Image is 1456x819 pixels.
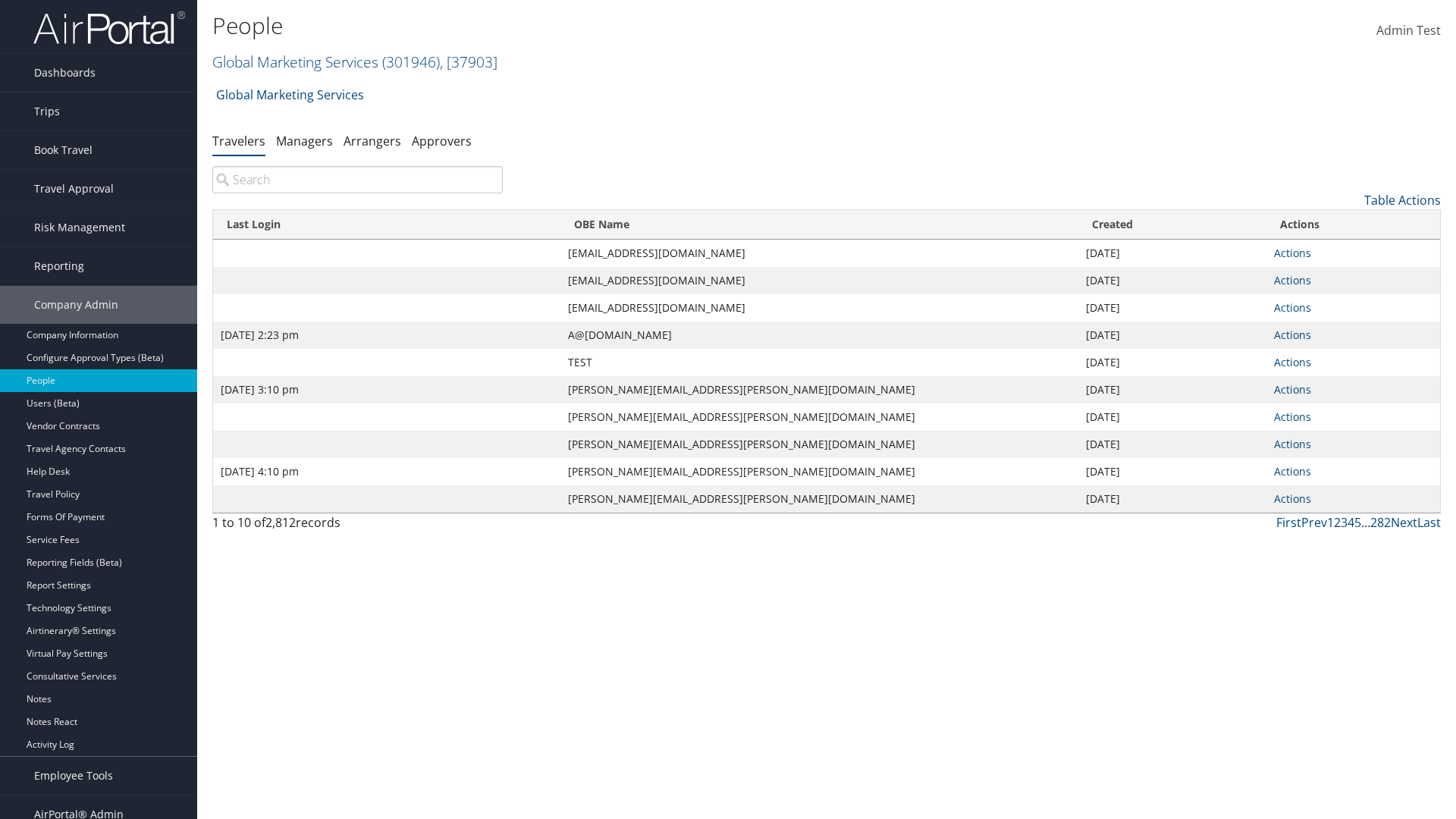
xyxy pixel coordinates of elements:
[560,403,1079,431] td: [PERSON_NAME][EMAIL_ADDRESS][PERSON_NAME][DOMAIN_NAME]
[1341,514,1348,531] a: 3
[1078,376,1266,403] td: [DATE]
[34,93,60,130] span: Trips
[412,133,472,149] a: Approvers
[560,267,1079,294] td: [EMAIL_ADDRESS][DOMAIN_NAME]
[560,485,1079,513] td: [PERSON_NAME][EMAIL_ADDRESS][PERSON_NAME][DOMAIN_NAME]
[34,286,118,324] span: Company Admin
[1274,355,1311,369] a: Actions
[1078,267,1266,294] td: [DATE]
[34,757,113,795] span: Employee Tools
[560,210,1079,240] th: OBE Name: activate to sort column ascending
[1391,514,1417,531] a: Next
[1276,514,1301,531] a: First
[1078,485,1266,513] td: [DATE]
[33,10,185,45] img: airportal-logo.png
[1417,514,1441,531] a: Last
[213,376,560,403] td: [DATE] 3:10 pm
[1370,514,1391,531] a: 282
[1078,210,1266,240] th: Created: activate to sort column ascending
[212,166,503,193] input: Search
[34,54,96,92] span: Dashboards
[1078,431,1266,458] td: [DATE]
[1334,514,1341,531] a: 2
[276,133,333,149] a: Managers
[216,80,364,110] a: Global Marketing Services
[1274,273,1311,287] a: Actions
[1274,300,1311,315] a: Actions
[560,294,1079,322] td: [EMAIL_ADDRESS][DOMAIN_NAME]
[212,133,265,149] a: Travelers
[440,52,497,72] span: , [ 37903 ]
[1078,403,1266,431] td: [DATE]
[1274,491,1311,506] a: Actions
[1301,514,1327,531] a: Prev
[1078,240,1266,267] td: [DATE]
[1376,8,1441,55] a: Admin Test
[344,133,401,149] a: Arrangers
[560,240,1079,267] td: [EMAIL_ADDRESS][DOMAIN_NAME]
[1327,514,1334,531] a: 1
[1078,322,1266,349] td: [DATE]
[382,52,440,72] span: ( 301946 )
[1364,192,1441,209] a: Table Actions
[213,210,560,240] th: Last Login: activate to sort column ascending
[560,322,1079,349] td: A@[DOMAIN_NAME]
[1266,210,1440,240] th: Actions
[212,513,503,539] div: 1 to 10 of records
[1078,458,1266,485] td: [DATE]
[1348,514,1354,531] a: 4
[213,322,560,349] td: [DATE] 2:23 pm
[1274,246,1311,260] a: Actions
[34,209,125,246] span: Risk Management
[212,52,497,72] a: Global Marketing Services
[34,131,93,169] span: Book Travel
[560,458,1079,485] td: [PERSON_NAME][EMAIL_ADDRESS][PERSON_NAME][DOMAIN_NAME]
[265,514,296,531] span: 2,812
[1078,294,1266,322] td: [DATE]
[1361,514,1370,531] span: …
[1274,409,1311,424] a: Actions
[1354,514,1361,531] a: 5
[1376,22,1441,39] span: Admin Test
[34,170,114,208] span: Travel Approval
[1274,437,1311,451] a: Actions
[1274,382,1311,397] a: Actions
[213,458,560,485] td: [DATE] 4:10 pm
[212,10,1031,42] h1: People
[1078,349,1266,376] td: [DATE]
[34,247,84,285] span: Reporting
[560,376,1079,403] td: [PERSON_NAME][EMAIL_ADDRESS][PERSON_NAME][DOMAIN_NAME]
[1274,328,1311,342] a: Actions
[1274,464,1311,479] a: Actions
[560,431,1079,458] td: [PERSON_NAME][EMAIL_ADDRESS][PERSON_NAME][DOMAIN_NAME]
[560,349,1079,376] td: TEST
